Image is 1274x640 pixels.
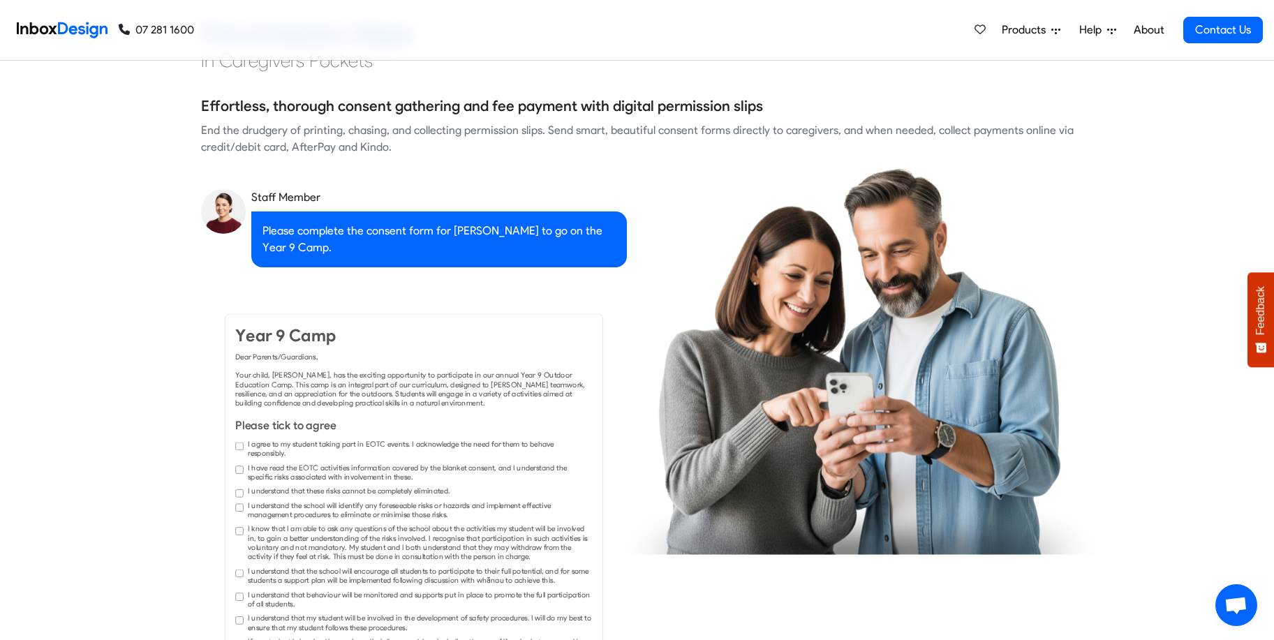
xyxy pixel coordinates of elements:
h6: Please tick to agree [235,417,592,433]
label: I have read the EOTC activities information covered by the blanket consent, and I understand the ... [248,462,593,481]
span: Help [1079,22,1107,38]
h4: in Caregivers Pockets [201,48,1074,73]
a: About [1129,16,1168,44]
label: I understand that behaviour will be monitored and supports put in place to promote the full parti... [248,590,593,609]
div: Please complete the consent form for [PERSON_NAME] to go on the Year 9 Camp. [251,211,627,267]
label: I understand that my student will be involved in the development of safety procedures. I will do ... [248,613,593,632]
div: Open chat [1215,584,1257,626]
label: I agree to my student taking part in EOTC events. I acknowledge the need for them to behave respo... [248,439,593,458]
button: Feedback - Show survey [1247,272,1274,367]
div: Staff Member [251,189,627,206]
span: Products [1002,22,1051,38]
h4: Year 9 Camp [235,325,592,347]
a: Contact Us [1183,17,1263,43]
a: Products [996,16,1066,44]
h5: Effortless, thorough consent gathering and fee payment with digital permission slips [201,96,763,117]
img: parents_using_phone.png [621,168,1099,554]
a: Help [1074,16,1122,44]
div: Dear Parents/Guardians, Your child, [PERSON_NAME], has the exciting opportunity to participate in... [235,352,592,408]
div: End the drudgery of printing, chasing, and collecting permission slips. Send smart, beautiful con... [201,122,1074,156]
label: I understand the school will identify any foreseeable risks or hazards and implement effective ma... [248,500,593,519]
span: Feedback [1254,286,1267,335]
img: staff_avatar.png [201,189,246,234]
a: 07 281 1600 [119,22,194,38]
label: I understand that the school will encourage all students to participate to their full potential, ... [248,566,593,585]
label: I understand that these risks cannot be completely eliminated. [248,486,450,495]
label: I know that I am able to ask any questions of the school about the activities my student will be ... [248,523,593,560]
